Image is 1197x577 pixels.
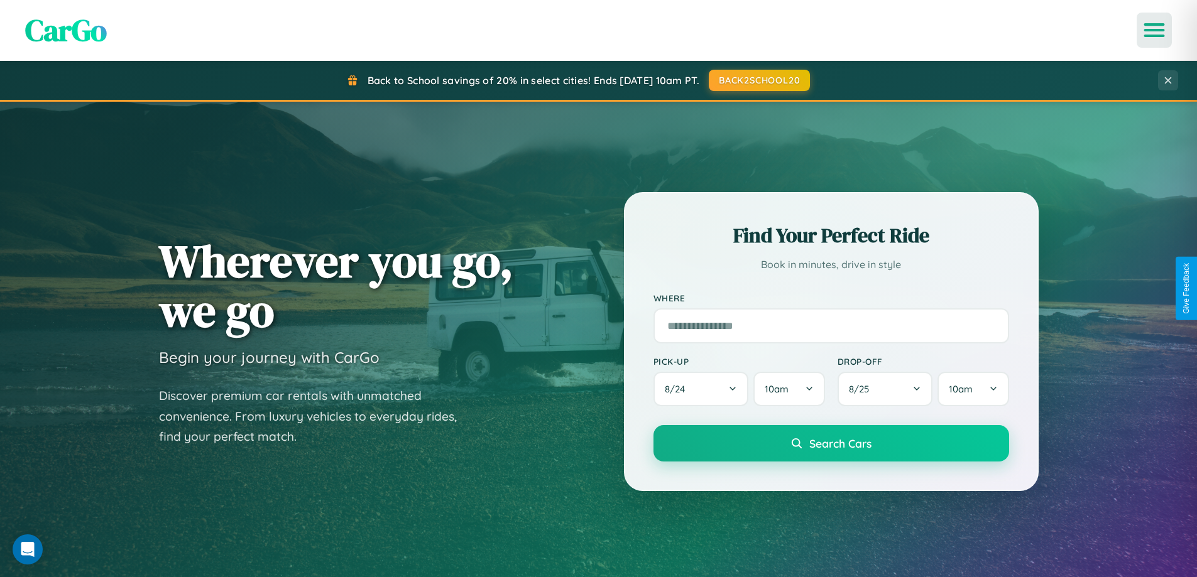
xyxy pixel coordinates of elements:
span: 10am [765,383,789,395]
p: Discover premium car rentals with unmatched convenience. From luxury vehicles to everyday rides, ... [159,386,473,447]
span: CarGo [25,9,107,51]
div: Give Feedback [1182,263,1191,314]
span: 8 / 24 [665,383,691,395]
label: Where [653,293,1009,303]
button: Open menu [1137,13,1172,48]
button: 8/24 [653,372,749,406]
button: BACK2SCHOOL20 [709,70,810,91]
p: Book in minutes, drive in style [653,256,1009,274]
label: Pick-up [653,356,825,367]
span: 10am [949,383,973,395]
span: Back to School savings of 20% in select cities! Ends [DATE] 10am PT. [368,74,699,87]
h2: Find Your Perfect Ride [653,222,1009,249]
span: 8 / 25 [849,383,875,395]
div: Open Intercom Messenger [13,534,43,564]
label: Drop-off [838,356,1009,367]
h3: Begin your journey with CarGo [159,348,380,367]
button: Search Cars [653,425,1009,461]
button: 8/25 [838,372,933,406]
button: 10am [753,372,824,406]
span: Search Cars [809,436,872,450]
h1: Wherever you go, we go [159,236,513,335]
button: 10am [937,372,1008,406]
